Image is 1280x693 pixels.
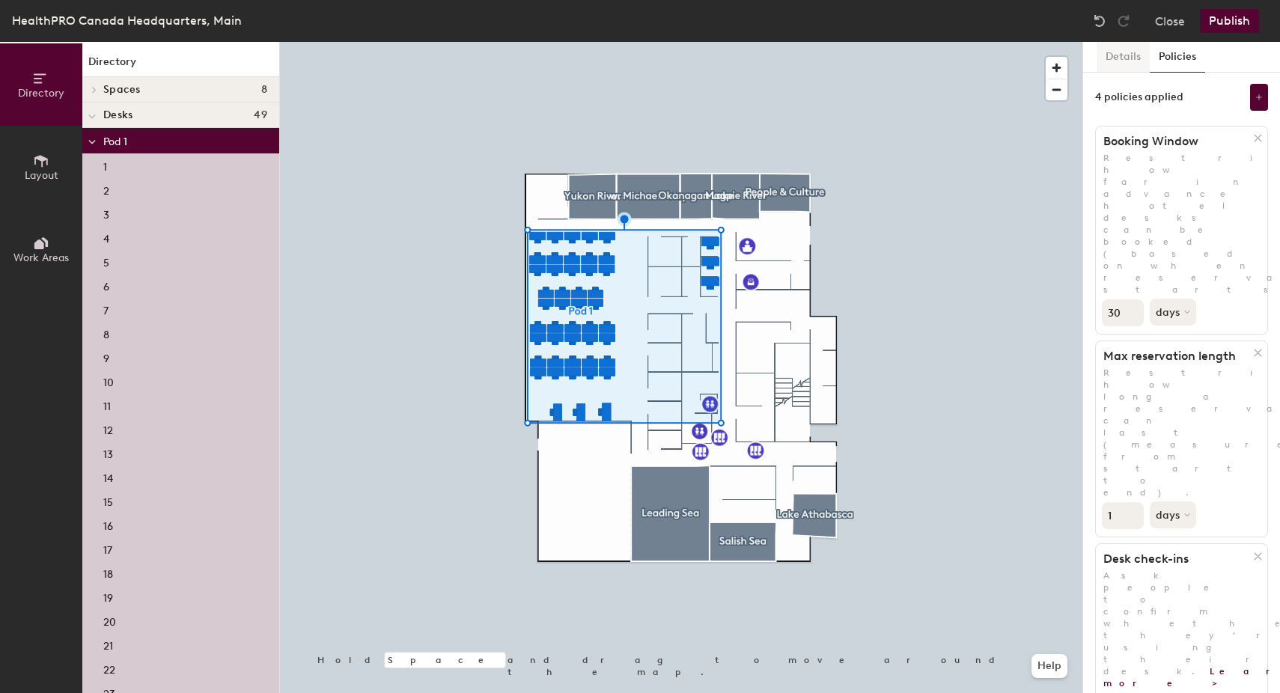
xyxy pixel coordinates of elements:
p: 20 [103,611,116,629]
p: 4 [103,228,109,245]
p: 9 [103,348,109,365]
button: Help [1031,654,1067,678]
span: Directory [18,87,64,100]
h1: Booking Window [1096,134,1254,149]
p: 22 [103,659,115,677]
button: Policies [1150,42,1205,73]
p: 13 [103,444,113,461]
button: Details [1097,42,1150,73]
span: 8 [261,84,267,96]
p: 2 [103,180,109,198]
p: 19 [103,587,113,605]
p: 6 [103,276,109,293]
p: Restrict how far in advance hotel desks can be booked (based on when reservation starts). [1096,152,1267,296]
div: 4 policies applied [1095,91,1183,103]
p: 11 [103,396,111,413]
div: HealthPRO Canada Headquarters, Main [12,11,242,30]
p: 10 [103,372,114,389]
h1: Desk check-ins [1096,552,1254,567]
p: Restrict how long a reservation can last (measured from start to end). [1096,367,1267,498]
p: 17 [103,540,112,557]
p: 12 [103,420,113,437]
p: 1 [103,156,107,174]
span: Desks [103,109,132,121]
p: 18 [103,564,113,581]
h1: Max reservation length [1096,349,1254,364]
span: Spaces [103,84,141,96]
p: 5 [103,252,109,269]
p: 15 [103,492,113,509]
p: 14 [103,468,113,485]
h1: Directory [82,54,279,77]
p: 21 [103,635,113,653]
img: Redo [1116,13,1131,28]
p: 8 [103,324,109,341]
span: Layout [25,169,58,182]
button: Close [1155,9,1185,33]
img: Undo [1092,13,1107,28]
button: Publish [1200,9,1259,33]
p: 7 [103,300,109,317]
button: days [1150,299,1196,326]
button: days [1150,501,1196,528]
p: 3 [103,204,109,222]
span: 49 [254,109,267,121]
span: Pod 1 [103,135,127,148]
p: 16 [103,516,113,533]
span: Work Areas [13,251,69,264]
